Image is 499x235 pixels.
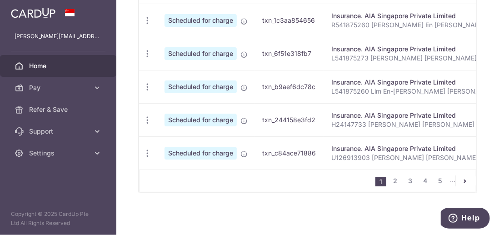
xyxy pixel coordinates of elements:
iframe: Opens a widget where you can find more information [441,208,490,230]
td: txn_c84ace71886 [255,136,324,170]
td: txn_1c3aa854656 [255,4,324,37]
li: ... [450,175,456,186]
span: Support [29,127,89,136]
td: txn_6f51e318fb7 [255,37,324,70]
a: 5 [435,175,446,186]
span: Refer & Save [29,105,89,114]
a: 2 [390,175,401,186]
td: txn_244158e3fd2 [255,103,324,136]
span: Scheduled for charge [165,147,237,160]
nav: pager [375,170,476,192]
p: [PERSON_NAME][EMAIL_ADDRESS][DOMAIN_NAME] [15,32,102,41]
span: Scheduled for charge [165,114,237,126]
span: Pay [29,83,89,92]
span: Home [29,61,89,70]
a: 4 [420,175,431,186]
span: Settings [29,149,89,158]
span: Scheduled for charge [165,14,237,27]
span: Scheduled for charge [165,80,237,93]
td: txn_b9aef6dc78c [255,70,324,103]
a: 3 [405,175,416,186]
li: 1 [375,177,386,186]
img: CardUp [11,7,55,18]
span: Scheduled for charge [165,47,237,60]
